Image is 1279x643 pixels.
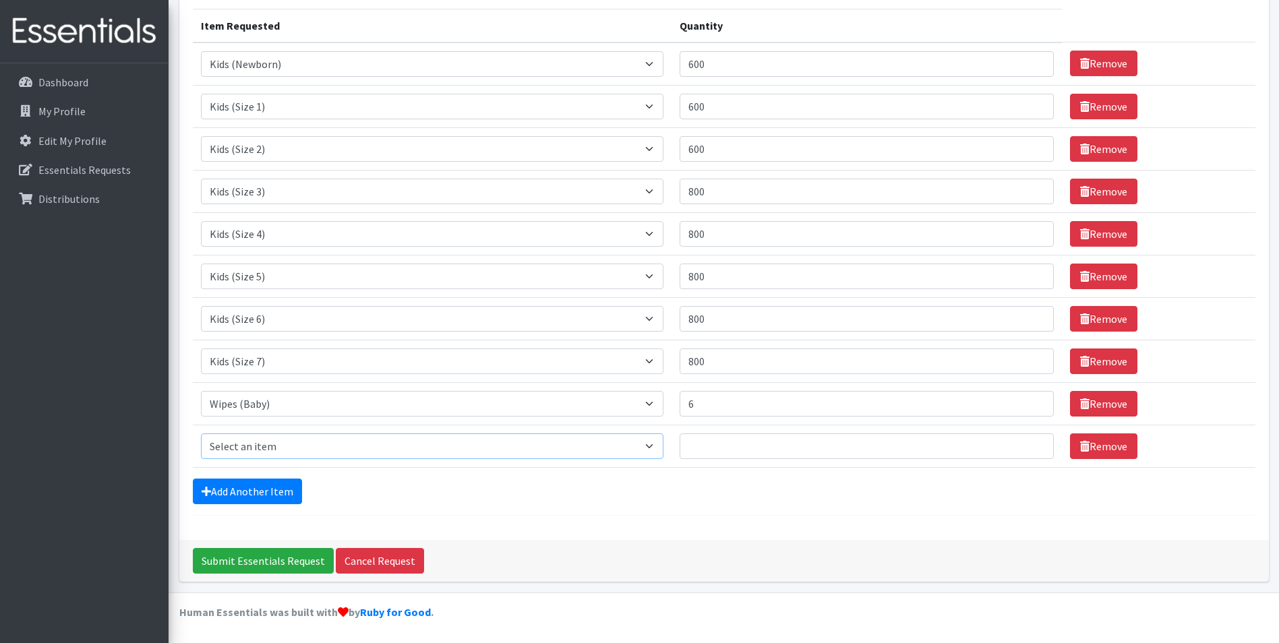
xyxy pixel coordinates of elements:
p: Distributions [38,192,100,206]
img: HumanEssentials [5,9,163,54]
a: Remove [1070,433,1137,459]
a: Remove [1070,136,1137,162]
p: Edit My Profile [38,134,107,148]
a: Remove [1070,221,1137,247]
a: Essentials Requests [5,156,163,183]
th: Quantity [672,9,1062,42]
a: My Profile [5,98,163,125]
a: Remove [1070,179,1137,204]
p: Dashboard [38,75,88,89]
th: Item Requested [193,9,672,42]
a: Distributions [5,185,163,212]
p: My Profile [38,104,86,118]
a: Remove [1070,306,1137,332]
p: Essentials Requests [38,163,131,177]
input: Submit Essentials Request [193,548,334,574]
a: Remove [1070,51,1137,76]
a: Edit My Profile [5,127,163,154]
a: Remove [1070,348,1137,374]
a: Remove [1070,391,1137,417]
a: Cancel Request [336,548,424,574]
a: Remove [1070,94,1137,119]
a: Add Another Item [193,479,302,504]
a: Dashboard [5,69,163,96]
a: Remove [1070,264,1137,289]
a: Ruby for Good [360,605,431,619]
strong: Human Essentials was built with by . [179,605,434,619]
